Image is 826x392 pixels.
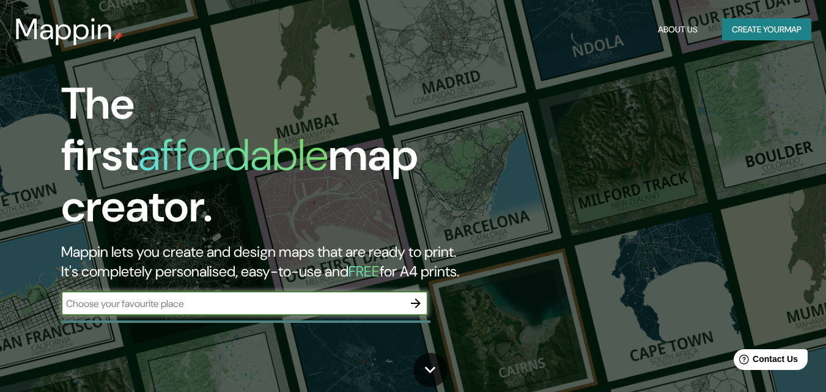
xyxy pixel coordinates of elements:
[138,127,328,183] h1: affordable
[348,262,380,281] h5: FREE
[61,297,404,311] input: Choose your favourite place
[722,18,811,41] button: Create yourmap
[15,12,113,46] h3: Mappin
[717,344,813,379] iframe: Help widget launcher
[61,78,474,242] h1: The first map creator.
[61,242,474,281] h2: Mappin lets you create and design maps that are ready to print. It's completely personalised, eas...
[113,32,123,42] img: mappin-pin
[653,18,702,41] button: About Us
